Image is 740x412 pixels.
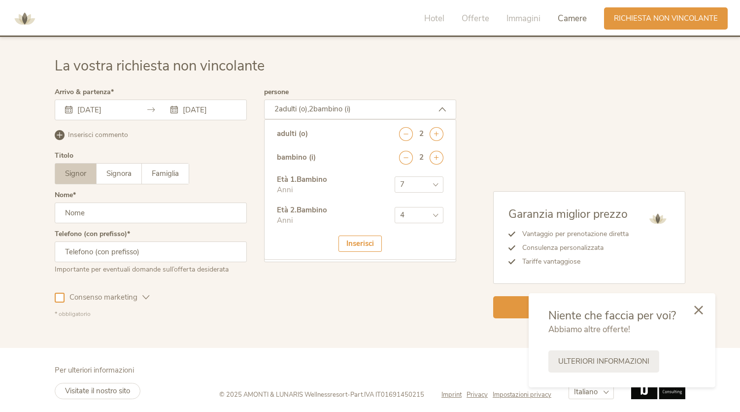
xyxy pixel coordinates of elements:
span: Per ulteriori informazioni [55,365,134,375]
span: © 2025 AMONTI & LUNARIS Wellnessresort [219,390,347,399]
span: Niente che faccia per voi? [548,308,676,323]
div: adulti (o) [277,129,308,139]
a: Imprint [441,390,467,399]
span: adulti (o), [279,104,309,114]
div: Età 1 . Bambino [277,174,327,185]
span: Richiesta non vincolante [614,13,718,24]
div: Età 2 . Bambino [277,205,327,215]
span: Garanzia miglior prezzo [508,206,628,222]
span: Offerte [462,13,489,24]
span: La vostra richiesta non vincolante [55,56,265,75]
div: Inserisci [338,236,382,252]
a: Visitate il nostro sito [55,383,140,399]
a: Impostazioni privacy [493,390,551,399]
label: persone [264,89,289,96]
span: 2 [309,104,313,114]
span: Hotel [424,13,444,24]
span: - [347,390,350,399]
a: Ulteriori informazioni [548,350,659,373]
li: Tariffe vantaggiose [515,255,629,269]
img: AMONTI & LUNARIS Wellnessresort [645,206,670,231]
span: Part.IVA IT01691450215 [350,390,424,399]
span: Immagini [506,13,540,24]
span: 2 [274,104,279,114]
li: Vantaggio per prenotazione diretta [515,227,629,241]
a: Privacy [467,390,493,399]
span: Imprint [441,390,462,399]
div: 2 [419,152,424,163]
span: Camere [558,13,587,24]
span: Abbiamo altre offerte! [548,324,630,335]
li: Consulenza personalizzata [515,241,629,255]
div: Anni [277,215,327,226]
div: Anni [277,185,327,195]
div: bambino (i) [277,152,316,163]
img: AMONTI & LUNARIS Wellnessresort [10,4,39,34]
span: Visitate il nostro sito [65,386,130,396]
a: AMONTI & LUNARIS Wellnessresort [10,15,39,22]
span: Privacy [467,390,488,399]
span: bambino (i) [313,104,351,114]
div: 2 [419,129,424,139]
span: Ulteriori informazioni [558,356,649,367]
